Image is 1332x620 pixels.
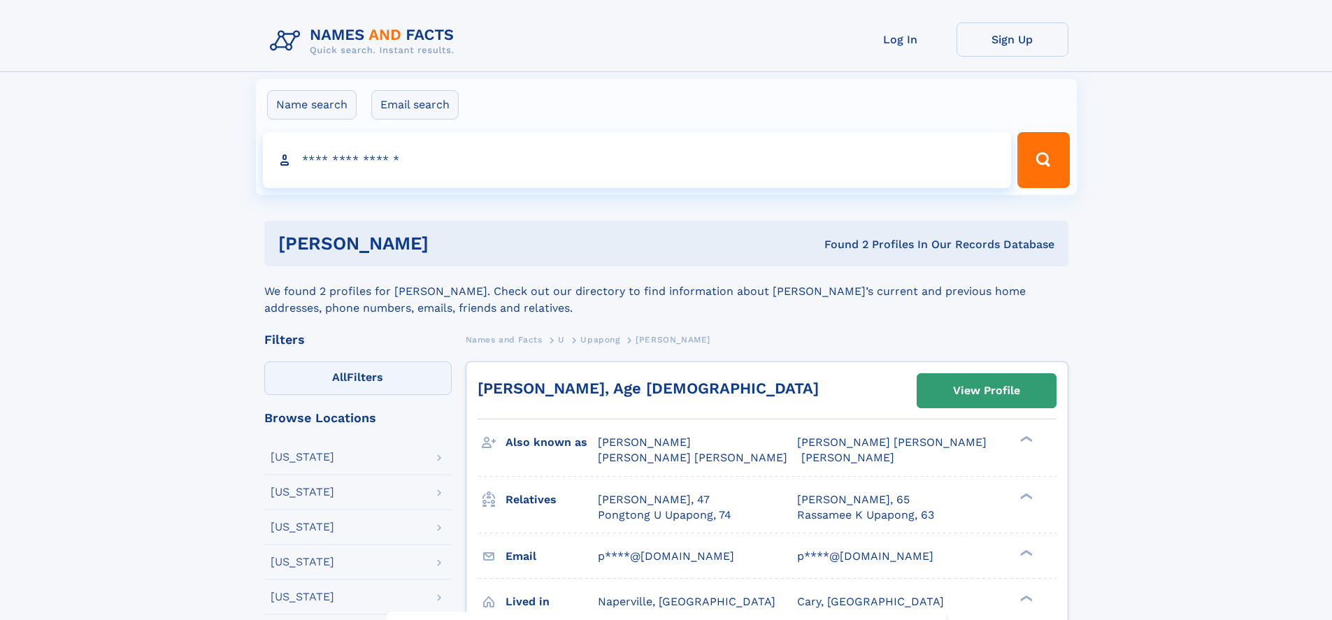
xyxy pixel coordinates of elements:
div: ❯ [1017,548,1033,557]
div: Filters [264,333,452,346]
label: Name search [267,90,357,120]
span: [PERSON_NAME] [PERSON_NAME] [797,435,987,449]
div: ❯ [1017,593,1033,603]
span: [PERSON_NAME] [PERSON_NAME] [598,451,787,464]
h3: Relatives [506,488,598,512]
span: U [558,335,565,345]
span: [PERSON_NAME] [636,335,710,345]
span: [PERSON_NAME] [598,435,691,449]
button: Search Button [1017,132,1069,188]
div: Found 2 Profiles In Our Records Database [626,237,1054,252]
h3: Email [506,545,598,568]
div: [US_STATE] [271,486,334,498]
div: [US_STATE] [271,591,334,603]
a: U [558,331,565,348]
a: Upapong [580,331,620,348]
a: [PERSON_NAME], 65 [797,492,910,507]
a: [PERSON_NAME], Age [DEMOGRAPHIC_DATA] [478,380,819,397]
div: View Profile [953,375,1020,407]
a: View Profile [917,374,1056,408]
span: Naperville, [GEOGRAPHIC_DATA] [598,595,775,608]
h1: [PERSON_NAME] [278,235,626,252]
div: ❯ [1017,435,1033,444]
div: ❯ [1017,491,1033,500]
a: Names and Facts [466,331,543,348]
span: [PERSON_NAME] [801,451,894,464]
span: Cary, [GEOGRAPHIC_DATA] [797,595,944,608]
div: Browse Locations [264,412,452,424]
img: Logo Names and Facts [264,22,466,60]
a: Sign Up [957,22,1068,57]
span: All [332,370,347,384]
span: Upapong [580,335,620,345]
a: Log In [845,22,957,57]
div: [US_STATE] [271,556,334,568]
h3: Also known as [506,431,598,454]
a: Rassamee K Upapong, 63 [797,507,934,523]
div: [US_STATE] [271,452,334,463]
label: Email search [371,90,459,120]
a: Pongtong U Upapong, 74 [598,507,731,523]
a: [PERSON_NAME], 47 [598,492,710,507]
h3: Lived in [506,590,598,614]
div: We found 2 profiles for [PERSON_NAME]. Check out our directory to find information about [PERSON_... [264,266,1068,317]
input: search input [263,132,1012,188]
label: Filters [264,361,452,395]
div: [US_STATE] [271,521,334,533]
